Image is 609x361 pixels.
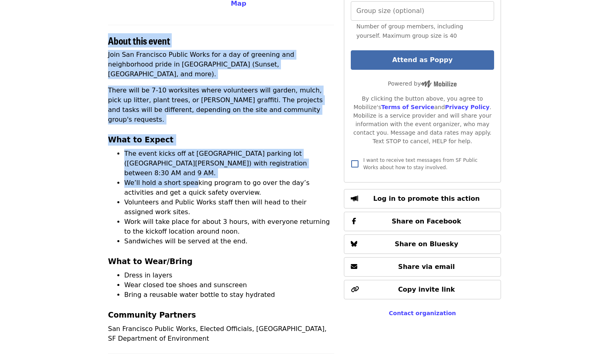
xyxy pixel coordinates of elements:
input: [object Object] [351,1,494,21]
li: Sandwiches will be served at the end. [124,236,334,246]
span: About this event [108,33,170,47]
button: Copy invite link [344,280,501,299]
span: I want to receive text messages from SF Public Works about how to stay involved. [363,157,477,170]
p: San Francisco Public Works, Elected Officials, [GEOGRAPHIC_DATA], SF Department of Environment [108,324,334,344]
span: Copy invite link [398,286,455,293]
li: Wear closed toe shoes and sunscreen [124,280,334,290]
li: Volunteers and Public Works staff then will head to their assigned work sites. [124,198,334,217]
span: Powered by [388,80,457,87]
li: Dress in layers [124,271,334,280]
img: Powered by Mobilize [421,80,457,88]
h3: What to Expect [108,134,334,146]
button: Attend as Poppy [351,50,494,70]
span: Share on Facebook [392,217,461,225]
button: Share on Bluesky [344,234,501,254]
div: By clicking the button above, you agree to Mobilize's and . Mobilize is a service provider and wi... [351,95,494,146]
button: Log in to promote this action [344,189,501,208]
button: Share via email [344,257,501,277]
li: The event kicks off at [GEOGRAPHIC_DATA] parking lot ([GEOGRAPHIC_DATA][PERSON_NAME]) with regist... [124,149,334,178]
span: Number of group members, including yourself. Maximum group size is 40 [356,23,463,39]
a: Terms of Service [381,104,434,110]
a: Contact organization [389,310,456,316]
button: Share on Facebook [344,212,501,231]
a: Privacy Policy [445,104,490,110]
span: Share on Bluesky [395,240,458,248]
p: There will be 7-10 worksites where volunteers will garden, mulch, pick up litter, plant trees, or... [108,86,334,125]
p: Join San Francisco Public Works for a day of greening and neighborhood pride in [GEOGRAPHIC_DATA]... [108,50,334,79]
li: Bring a reusable water bottle to stay hydrated [124,290,334,300]
span: Log in to promote this action [373,195,479,202]
span: Share via email [398,263,455,271]
h3: Community Partners [108,309,334,321]
li: Work will take place for about 3 hours, with everyone returning to the kickoff location around noon. [124,217,334,236]
h3: What to Wear/Bring [108,256,334,267]
li: We’ll hold a short speaking program to go over the day’s activities and get a quick safety overview. [124,178,334,198]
